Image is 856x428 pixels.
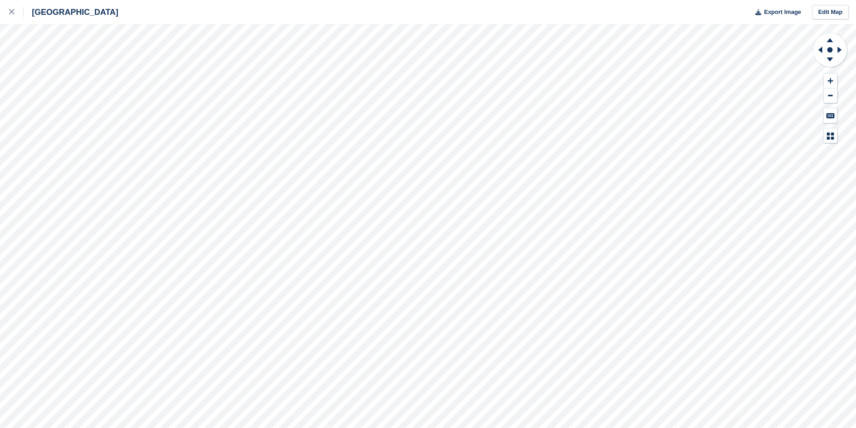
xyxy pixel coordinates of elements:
button: Map Legend [824,128,837,143]
span: Export Image [764,8,801,17]
button: Export Image [750,5,801,20]
button: Keyboard Shortcuts [824,108,837,123]
button: Zoom Out [824,88,837,103]
button: Zoom In [824,74,837,88]
a: Edit Map [812,5,849,20]
div: [GEOGRAPHIC_DATA] [24,7,118,18]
